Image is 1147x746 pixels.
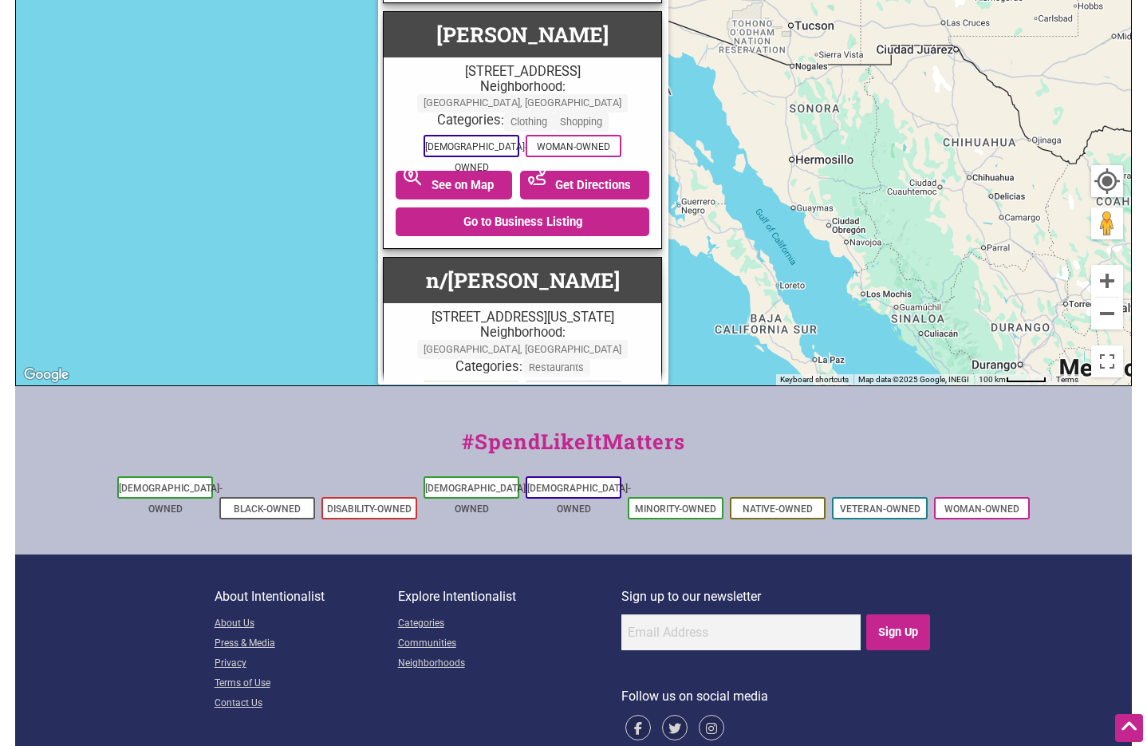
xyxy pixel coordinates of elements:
[1115,714,1143,742] div: Scroll Back to Top
[944,503,1019,515] a: Woman-Owned
[743,503,813,515] a: Native-Owned
[398,614,621,634] a: Categories
[392,79,653,112] div: Neighborhood:
[866,614,931,650] input: Sign Up
[234,503,301,515] a: Black-Owned
[621,686,933,707] p: Follow us on social media
[424,135,519,157] span: [DEMOGRAPHIC_DATA]-Owned
[979,375,1006,384] span: 100 km
[522,359,590,377] span: Restaurants
[215,614,398,634] a: About Us
[20,365,73,385] img: Google
[840,503,920,515] a: Veteran-Owned
[1091,265,1123,297] button: Zoom in
[526,135,621,157] span: Woman-Owned
[621,586,933,607] p: Sign up to our newsletter
[526,381,621,403] span: [DEMOGRAPHIC_DATA]-Owned
[215,654,398,674] a: Privacy
[392,325,653,358] div: Neighborhood:
[1091,165,1123,197] button: Your Location
[426,266,620,294] a: n/[PERSON_NAME]
[392,64,653,79] div: [STREET_ADDRESS]
[398,634,621,654] a: Communities
[119,483,223,515] a: [DEMOGRAPHIC_DATA]-Owned
[504,112,554,131] span: Clothing
[425,483,529,515] a: [DEMOGRAPHIC_DATA]-Owned
[215,586,398,607] p: About Intentionalist
[327,503,412,515] a: Disability-Owned
[215,674,398,694] a: Terms of Use
[424,381,519,403] span: [DEMOGRAPHIC_DATA]-Owned
[1091,207,1123,239] button: Drag Pegman onto the map to open Street View
[20,365,73,385] a: Open this area in Google Maps (opens a new window)
[392,359,653,377] div: Categories:
[554,112,609,131] span: Shopping
[417,94,628,112] span: [GEOGRAPHIC_DATA], [GEOGRAPHIC_DATA]
[417,340,628,358] span: [GEOGRAPHIC_DATA], [GEOGRAPHIC_DATA]
[1091,298,1123,330] button: Zoom out
[15,426,1132,473] div: #SpendLikeItMatters
[974,374,1051,385] button: Map Scale: 100 km per 47 pixels
[392,112,653,131] div: Categories:
[780,374,849,385] button: Keyboard shortcuts
[635,503,716,515] a: Minority-Owned
[396,171,512,199] a: See on Map
[1056,375,1078,384] a: Terms
[858,375,969,384] span: Map data ©2025 Google, INEGI
[1090,344,1125,379] button: Toggle fullscreen view
[392,310,653,325] div: [STREET_ADDRESS][US_STATE]
[436,21,609,48] a: [PERSON_NAME]
[215,634,398,654] a: Press & Media
[396,207,649,236] a: Go to Business Listing
[520,171,650,199] a: Get Directions
[527,483,631,515] a: [DEMOGRAPHIC_DATA]-Owned
[215,694,398,714] a: Contact Us
[398,586,621,607] p: Explore Intentionalist
[621,614,861,650] input: Email Address
[398,654,621,674] a: Neighborhoods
